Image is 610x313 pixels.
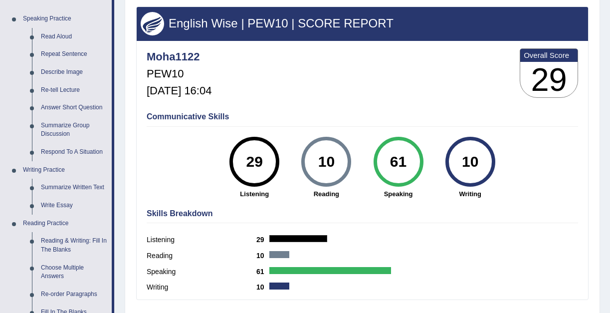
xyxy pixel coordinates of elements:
h4: Moha1122 [147,51,211,63]
strong: Writing [439,189,501,199]
img: wings.png [141,12,164,35]
a: Summarize Written Text [36,179,112,197]
a: Writing Practice [18,161,112,179]
b: 61 [256,268,269,276]
h5: PEW10 [147,68,211,80]
h4: Communicative Skills [147,112,578,121]
div: 10 [452,141,488,183]
b: 29 [256,236,269,244]
a: Choose Multiple Answers [36,259,112,286]
strong: Speaking [367,189,429,199]
a: Describe Image [36,63,112,81]
div: 10 [308,141,345,183]
a: Speaking Practice [18,10,112,28]
h5: [DATE] 16:04 [147,85,211,97]
label: Speaking [147,267,256,277]
b: Overall Score [524,51,574,59]
a: Reading Practice [18,215,112,233]
a: Re-tell Lecture [36,81,112,99]
a: Summarize Group Discussion [36,117,112,143]
a: Repeat Sentence [36,45,112,63]
a: Write Essay [36,197,112,215]
h3: 29 [520,62,578,98]
b: 10 [256,252,269,260]
div: 29 [236,141,273,183]
label: Listening [147,235,256,245]
label: Writing [147,282,256,293]
a: Read Aloud [36,28,112,46]
a: Respond To A Situation [36,143,112,161]
h3: English Wise | PEW10 | SCORE REPORT [141,17,584,30]
div: 61 [380,141,416,183]
strong: Listening [223,189,285,199]
a: Re-order Paragraphs [36,286,112,304]
label: Reading [147,251,256,261]
h4: Skills Breakdown [147,209,578,218]
a: Answer Short Question [36,99,112,117]
a: Reading & Writing: Fill In The Blanks [36,232,112,259]
b: 10 [256,283,269,291]
strong: Reading [295,189,357,199]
